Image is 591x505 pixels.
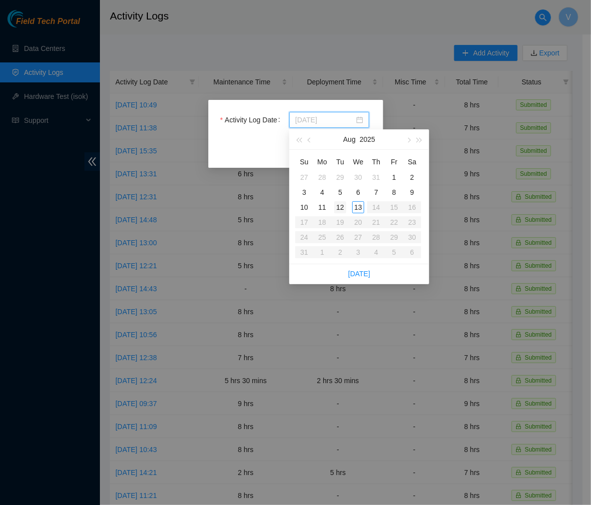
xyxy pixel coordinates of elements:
[331,170,349,185] td: 2025-07-29
[352,171,364,183] div: 30
[334,171,346,183] div: 29
[334,201,346,213] div: 12
[316,186,328,198] div: 4
[352,201,364,213] div: 13
[349,154,367,170] th: We
[298,186,310,198] div: 3
[313,170,331,185] td: 2025-07-28
[298,201,310,213] div: 10
[349,200,367,215] td: 2025-08-13
[406,171,418,183] div: 2
[385,154,403,170] th: Fr
[316,201,328,213] div: 11
[352,186,364,198] div: 6
[295,170,313,185] td: 2025-07-27
[349,185,367,200] td: 2025-08-06
[403,154,421,170] th: Sa
[331,154,349,170] th: Tu
[295,185,313,200] td: 2025-08-03
[334,186,346,198] div: 5
[367,185,385,200] td: 2025-08-07
[349,170,367,185] td: 2025-07-30
[348,270,370,278] a: [DATE]
[385,185,403,200] td: 2025-08-08
[295,200,313,215] td: 2025-08-10
[370,186,382,198] div: 7
[385,170,403,185] td: 2025-08-01
[370,171,382,183] div: 31
[220,112,284,128] label: Activity Log Date
[295,154,313,170] th: Su
[316,171,328,183] div: 28
[313,200,331,215] td: 2025-08-11
[331,185,349,200] td: 2025-08-05
[403,170,421,185] td: 2025-08-02
[388,186,400,198] div: 8
[313,185,331,200] td: 2025-08-04
[298,171,310,183] div: 27
[367,170,385,185] td: 2025-07-31
[313,154,331,170] th: Mo
[403,185,421,200] td: 2025-08-09
[331,200,349,215] td: 2025-08-12
[406,186,418,198] div: 9
[388,171,400,183] div: 1
[367,154,385,170] th: Th
[295,114,354,125] input: Activity Log Date
[343,129,356,149] button: Aug
[360,129,375,149] button: 2025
